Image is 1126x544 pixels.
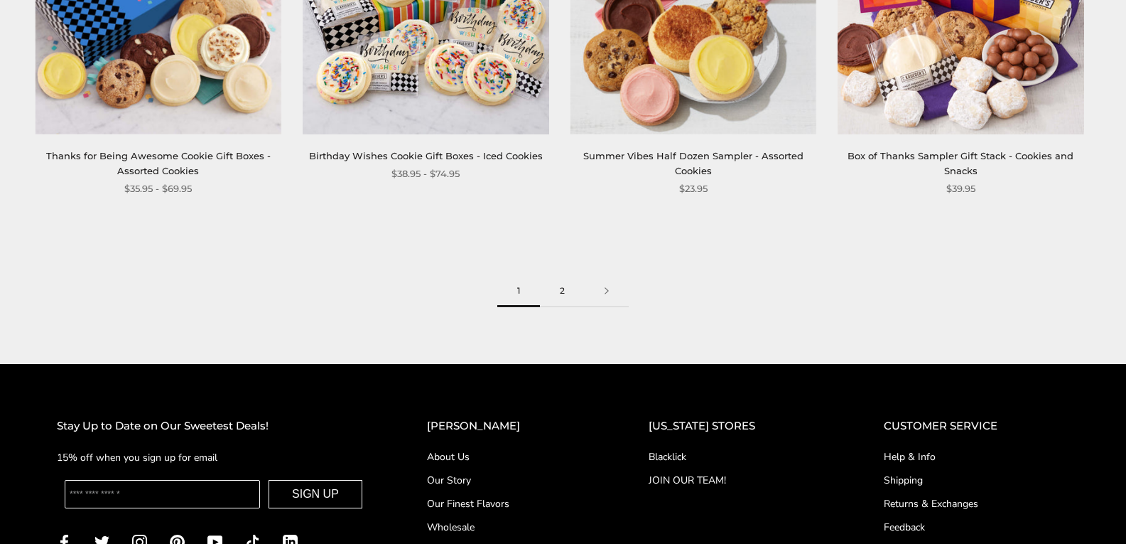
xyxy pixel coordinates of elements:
[583,150,803,176] a: Summer Vibes Half Dozen Sampler - Assorted Cookies
[427,417,592,435] h2: [PERSON_NAME]
[649,449,827,464] a: Blacklick
[884,496,1069,511] a: Returns & Exchanges
[649,473,827,488] a: JOIN OUR TEAM!
[884,449,1069,464] a: Help & Info
[124,181,192,196] span: $35.95 - $69.95
[884,417,1069,435] h2: CUSTOMER SERVICE
[649,417,827,435] h2: [US_STATE] STORES
[540,275,585,307] a: 2
[65,480,260,508] input: Enter your email
[269,480,362,508] button: SIGN UP
[679,181,708,196] span: $23.95
[427,449,592,464] a: About Us
[585,275,629,307] a: Next page
[497,275,540,307] span: 1
[427,473,592,488] a: Our Story
[946,181,975,196] span: $39.95
[427,520,592,535] a: Wholesale
[884,520,1069,535] a: Feedback
[46,150,271,176] a: Thanks for Being Awesome Cookie Gift Boxes - Assorted Cookies
[884,473,1069,488] a: Shipping
[848,150,1073,176] a: Box of Thanks Sampler Gift Stack - Cookies and Snacks
[309,150,543,161] a: Birthday Wishes Cookie Gift Boxes - Iced Cookies
[57,417,370,435] h2: Stay Up to Date on Our Sweetest Deals!
[11,490,147,533] iframe: Sign Up via Text for Offers
[391,166,460,181] span: $38.95 - $74.95
[427,496,592,511] a: Our Finest Flavors
[57,449,370,466] p: 15% off when you sign up for email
